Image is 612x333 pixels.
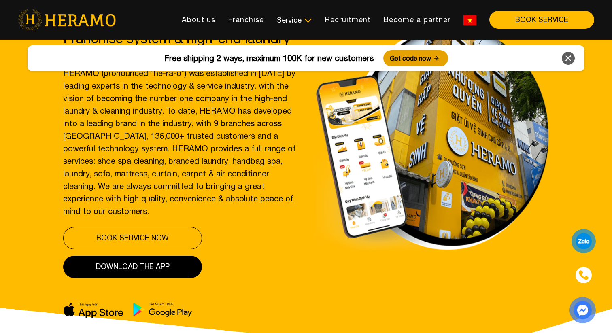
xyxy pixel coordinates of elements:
[489,11,594,29] button: BOOK SERVICE
[384,15,450,24] font: Become a partner
[573,264,595,286] a: phone-icon
[515,15,568,24] font: BOOK SERVICE
[63,68,295,216] font: HERAMO (pronounced “hé-ra-ỏ”) was established in [DATE] by leading experts in the technology & se...
[182,15,215,24] font: About us
[304,17,312,25] img: subToggleIcon
[463,15,476,25] img: vn-flag.png
[578,270,589,280] img: phone-icon
[175,11,222,28] a: About us
[222,11,270,28] a: Franchise
[96,262,170,271] font: Download the app
[63,256,202,278] button: Download the app
[63,302,123,318] img: apple-download
[325,15,371,24] font: Recruitment
[228,15,264,24] font: Franchise
[18,9,116,30] img: heramo-logo.png
[316,27,549,250] img: banner
[390,55,431,62] font: Get code now
[319,11,377,28] a: Recruitment
[277,16,302,24] font: Service
[133,302,193,317] img: download
[63,227,202,249] button: Book Service Now
[383,50,448,66] button: Get code now
[96,233,169,242] font: Book Service Now
[164,53,374,63] font: Free shipping 2 ways, maximum 100K for new customers
[377,11,457,28] a: Become a partner
[483,16,594,23] a: BOOK SERVICE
